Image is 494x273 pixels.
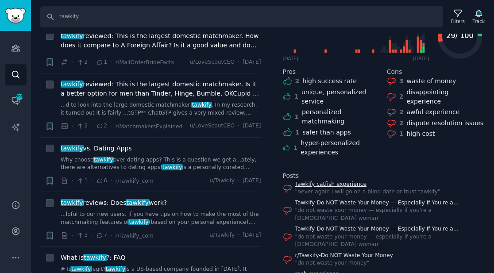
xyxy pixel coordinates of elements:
[295,233,485,249] div: " do not waste your money — especially if you're a [DEMOGRAPHIC_DATA] woman "
[61,144,132,153] span: vs. Dating Apps
[115,123,182,130] span: r/MatchmakersExplained
[295,225,485,233] a: Tawkify-Do NOT Waste Your Money — Especially If You're a [DEMOGRAPHIC_DATA] Woman
[302,77,357,86] div: high success rate
[238,122,239,130] span: ·
[295,188,440,196] div: " never again i will go on a blind date or trust tawkify "
[91,122,93,131] span: ·
[301,88,381,106] div: unique, personalized service
[72,122,73,131] span: ·
[5,8,26,23] img: GummySearch logo
[93,157,114,163] span: tawkify
[61,156,261,172] a: Why choosetawkifyover dating apps? This is a question we get a...ately, there are alternatives to...
[96,177,107,185] span: 6
[60,32,84,39] span: tawkify
[162,164,183,170] span: tawkify
[399,77,404,86] div: 3
[294,92,298,101] div: 1
[96,122,107,130] span: 2
[60,145,84,152] span: tawkify
[110,176,112,185] span: ·
[60,199,84,206] span: tawkify
[15,94,23,100] span: 293
[407,129,435,138] div: high cost
[407,77,456,86] div: waste of money
[60,81,84,88] span: tawkify
[72,176,73,185] span: ·
[413,55,429,62] div: [DATE]
[451,18,465,24] div: Filters
[209,177,235,185] span: u/Tawkify
[115,233,153,239] span: r/Tawkify_com
[115,59,174,65] span: r/MailOrderBrideFacts
[295,259,393,267] div: " do not waste your money "
[77,58,88,66] span: 2
[115,178,153,184] span: r/Tawkify_com
[77,231,88,239] span: 3
[110,122,112,131] span: ·
[61,31,261,50] span: reviewed: This is the largest domestic matchmaker. How does it compare to A Foreign Affair? Is it...
[295,252,393,260] a: r/Tawkify-Do NOT Waste Your Money
[243,177,261,185] span: [DATE]
[238,231,239,239] span: ·
[243,122,261,130] span: [DATE]
[72,58,73,67] span: ·
[406,88,485,106] div: disappointing experience
[126,199,150,206] span: tawkify
[243,231,261,239] span: [DATE]
[61,80,261,98] a: tawkifyreviewed: This is the largest domestic matchmaker. Is it a better option for men than Tind...
[91,231,93,240] span: ·
[399,92,404,101] div: 2
[61,253,126,262] span: What is ?: FAQ
[96,231,107,239] span: 7
[407,108,460,117] div: awful experience
[83,254,107,261] span: tawkify
[5,90,27,112] a: 293
[191,102,212,108] span: tawkify
[110,58,112,67] span: ·
[96,58,107,66] span: 1
[209,231,235,239] span: u/Tawkify
[91,176,93,185] span: ·
[61,198,167,208] a: tawkifyreviews: Doestawkifywork?
[61,101,261,117] a: ...d to look into the large domestic matchmaker,tawkify. In my research, it turned out it is fair...
[238,58,239,66] span: ·
[283,171,299,181] span: Posts
[407,119,484,128] div: dispute resolution issues
[190,58,235,66] span: u/LoveScoutCEO
[61,211,261,226] a: ...lpful to our new users. If you have tips on how to make the most of the matchmaking features o...
[295,207,485,222] div: " do not waste your money — especially if you're a [DEMOGRAPHIC_DATA] woman "
[387,67,402,77] span: Cons
[473,18,485,24] div: Track
[61,31,261,50] a: tawkifyreviewed: This is the largest domestic matchmaker. How does it compare to A Foreign Affair...
[190,122,235,130] span: u/LoveScoutCEO
[238,177,239,185] span: ·
[61,80,261,98] span: reviewed: This is the largest domestic matchmaker. Is it a better option for men than Tinder, Hin...
[77,122,88,130] span: 2
[61,198,167,208] span: reviews: Does work?
[70,266,92,272] span: tawkify
[295,181,440,188] a: Tawkify catfish experience
[128,219,150,225] span: tawkify
[105,266,126,272] span: tawkify
[470,8,488,26] button: Track
[61,144,132,153] a: tawkifyvs. Dating Apps
[301,138,381,157] div: hyper-personalized experiences
[399,129,404,138] div: 1
[72,231,73,240] span: ·
[294,112,299,122] div: 1
[77,177,88,185] span: 1
[399,119,404,128] div: 2
[110,231,112,240] span: ·
[243,58,261,66] span: [DATE]
[283,67,296,77] span: Pros
[40,6,443,27] input: Search Keyword
[446,31,473,40] text: 29 / 100
[302,128,351,137] div: safer than apps
[283,55,299,62] div: [DATE]
[302,108,381,126] div: personalized matchmaking
[91,58,93,67] span: ·
[293,143,297,153] div: 1
[295,128,300,137] div: 1
[61,253,126,262] a: What istawkify?: FAQ
[399,108,404,117] div: 2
